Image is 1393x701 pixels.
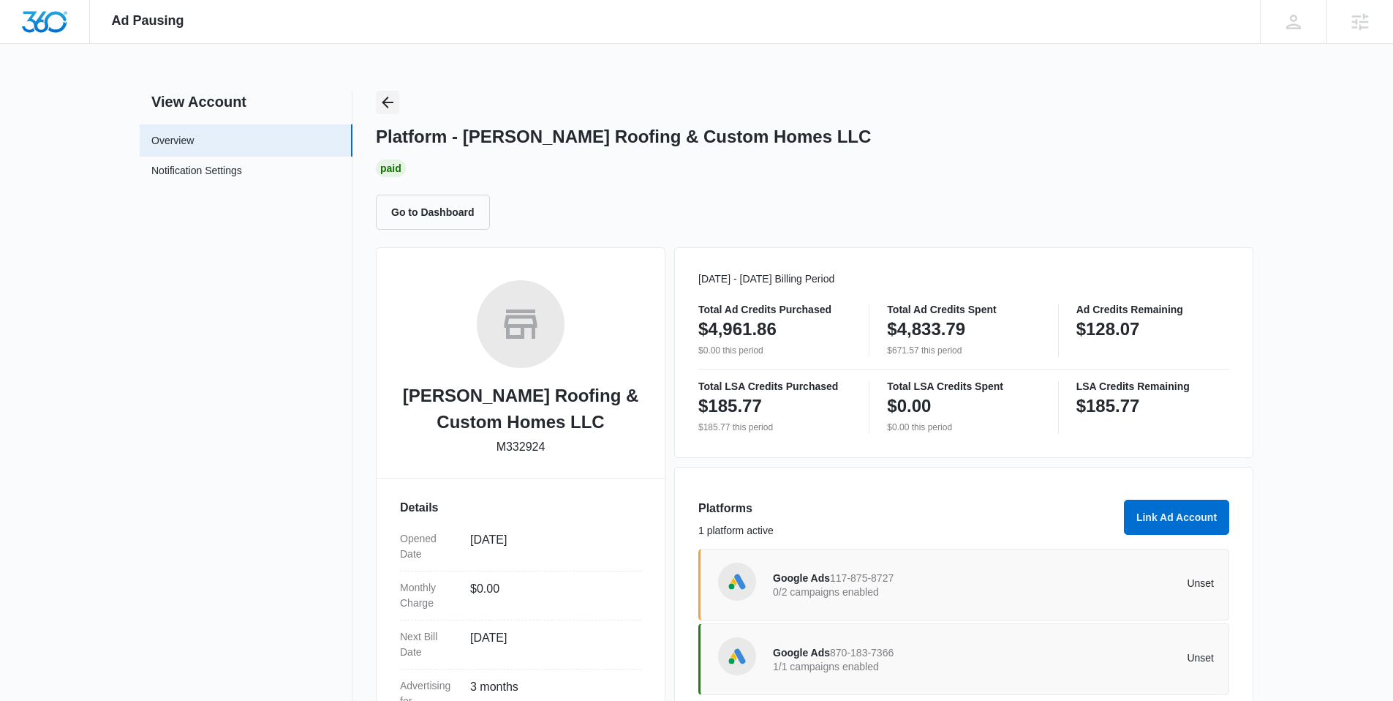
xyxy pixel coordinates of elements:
p: $4,833.79 [887,318,965,341]
div: Next Bill Date[DATE] [400,621,641,670]
p: $0.00 this period [887,421,1040,434]
p: M332924 [497,438,546,456]
h3: Details [400,499,641,517]
p: $185.77 this period [698,421,851,434]
a: Notification Settings [151,163,242,182]
p: Total Ad Credits Purchased [698,304,851,315]
button: Back [376,91,399,114]
dd: [DATE] [470,531,630,562]
h2: View Account [140,91,352,113]
img: Google Ads [726,571,748,593]
p: Total LSA Credits Spent [887,381,1040,391]
a: Google AdsGoogle Ads870-183-73661/1 campaigns enabledUnset [698,623,1229,695]
button: Link Ad Account [1124,500,1229,535]
dt: Next Bill Date [400,629,458,660]
p: $185.77 [698,394,762,418]
span: Ad Pausing [112,13,184,29]
p: $4,961.86 [698,318,777,341]
p: Total LSA Credits Purchased [698,381,851,391]
div: Opened Date[DATE] [400,522,641,571]
p: [DATE] - [DATE] Billing Period [698,271,1229,287]
a: Go to Dashboard [376,206,499,218]
div: Paid [376,160,406,177]
h2: [PERSON_NAME] Roofing & Custom Homes LLC [400,383,641,435]
p: Unset [994,653,1215,663]
img: Google Ads [726,645,748,667]
h1: Platform - [PERSON_NAME] Roofing & Custom Homes LLC [376,126,871,148]
button: Go to Dashboard [376,195,490,230]
dt: Opened Date [400,531,458,562]
span: Google Ads [773,647,830,659]
p: 1 platform active [698,523,1115,539]
p: 0/2 campaigns enabled [773,587,994,597]
p: $0.00 this period [698,344,851,357]
h3: Platforms [698,500,1115,517]
p: 1/1 campaigns enabled [773,661,994,672]
p: Ad Credits Remaining [1076,304,1229,315]
p: LSA Credits Remaining [1076,381,1229,391]
a: Google AdsGoogle Ads117-875-87270/2 campaigns enabledUnset [698,549,1229,621]
p: $128.07 [1076,318,1140,341]
span: 870-183-7366 [830,647,894,659]
p: Total Ad Credits Spent [887,304,1040,315]
p: $0.00 [887,394,931,418]
dt: Monthly Charge [400,580,458,611]
p: Unset [994,578,1215,588]
p: $671.57 this period [887,344,1040,357]
dd: $0.00 [470,580,630,611]
span: 117-875-8727 [830,572,894,584]
a: Overview [151,133,194,149]
span: Google Ads [773,572,830,584]
p: $185.77 [1076,394,1140,418]
dd: [DATE] [470,629,630,660]
div: Monthly Charge$0.00 [400,571,641,621]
